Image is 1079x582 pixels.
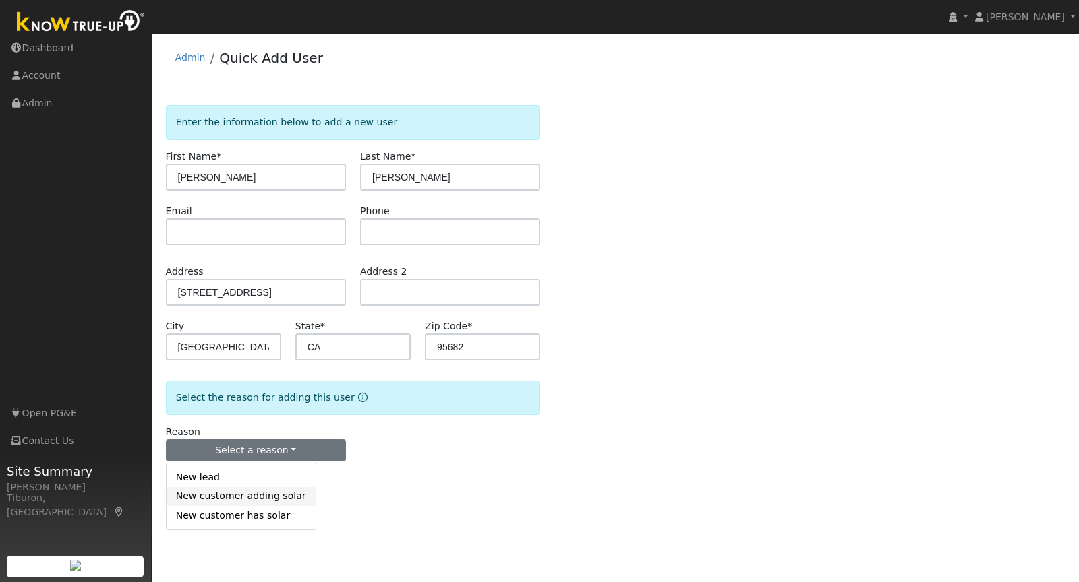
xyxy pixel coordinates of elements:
[219,50,323,66] a: Quick Add User
[113,507,125,517] a: Map
[295,319,325,333] label: State
[166,439,346,462] button: Select a reason
[167,506,316,525] a: New customer has solar
[7,480,144,494] div: [PERSON_NAME]
[360,204,390,218] label: Phone
[175,52,206,63] a: Admin
[70,560,81,571] img: retrieve
[10,7,152,38] img: Know True-Up
[166,150,222,164] label: First Name
[167,487,316,506] a: New customer adding solar
[166,425,200,439] label: Reason
[7,462,144,480] span: Site Summary
[425,319,472,333] label: Zip Code
[167,468,316,487] a: New lead
[166,319,185,333] label: City
[411,151,415,162] span: Required
[166,381,541,415] div: Select the reason for adding this user
[360,265,407,279] label: Address 2
[986,11,1065,22] span: [PERSON_NAME]
[166,265,204,279] label: Address
[360,150,415,164] label: Last Name
[216,151,221,162] span: Required
[166,204,192,218] label: Email
[467,321,472,331] span: Required
[166,105,541,139] div: Enter the information below to add a new user
[7,491,144,519] div: Tiburon, [GEOGRAPHIC_DATA]
[320,321,325,331] span: Required
[355,392,368,403] a: Reason for new user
